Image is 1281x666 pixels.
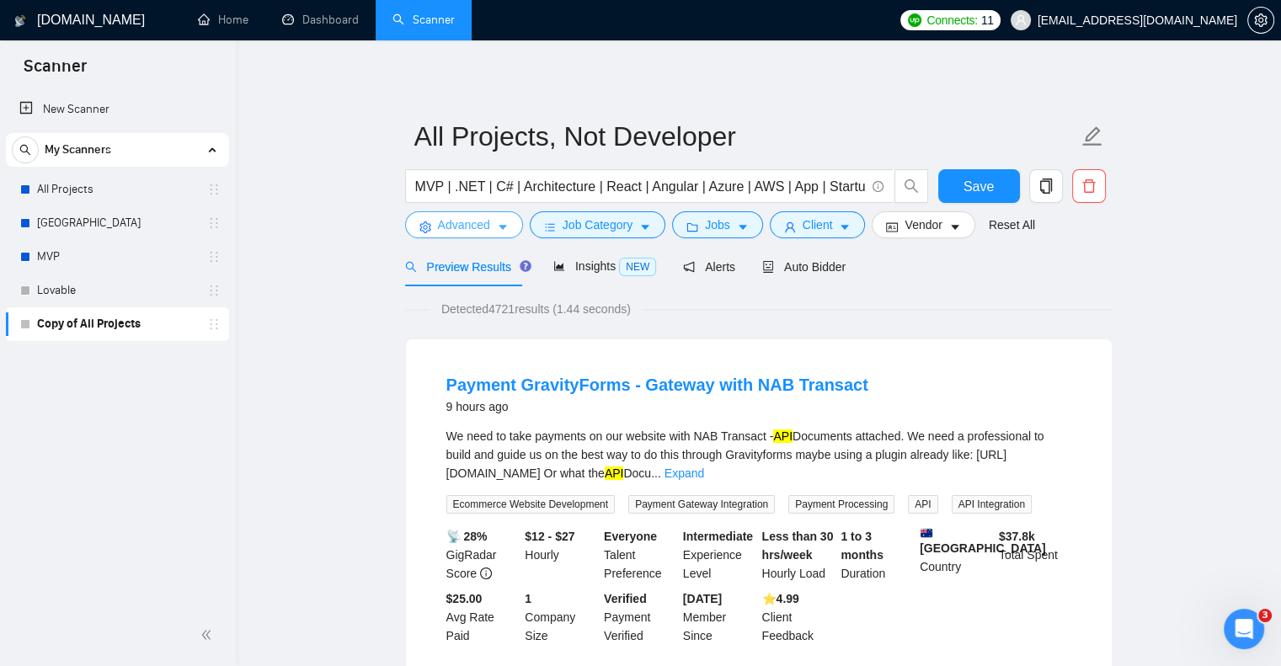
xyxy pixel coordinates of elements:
[841,530,883,562] b: 1 to 3 months
[651,466,661,480] span: ...
[989,216,1035,234] a: Reset All
[886,221,898,233] span: idcard
[665,466,704,480] a: Expand
[12,136,39,163] button: search
[480,567,492,579] span: info-circle
[419,221,431,233] span: setting
[11,7,43,39] button: go back
[803,216,833,234] span: Client
[530,211,665,238] button: barsJob Categorycaret-down
[999,530,1035,543] b: $ 37.8k
[6,93,229,126] li: New Scanner
[207,317,221,331] span: holder
[773,429,793,443] mark: API
[518,258,533,274] div: Tooltip anchor
[680,589,759,645] div: Member Since
[839,221,851,233] span: caret-down
[13,60,323,588] div: Dima says…
[27,285,263,417] div: You can find this information in your scanner's tab by scrolling down to the section. This data h...
[705,216,730,234] span: Jobs
[1073,178,1105,194] span: delete
[19,93,216,126] a: New Scanner
[525,530,574,543] b: $12 - $27
[680,527,759,583] div: Experience Level
[605,466,624,480] mark: API
[392,13,455,27] a: searchScanner
[1258,609,1272,622] span: 3
[1030,178,1062,194] span: copy
[40,194,263,225] li: needed for proposals
[446,397,868,417] div: 9 hours ago
[553,260,565,272] span: area-chart
[289,530,316,557] button: Send a message…
[788,495,894,514] span: Payment Processing
[762,261,774,273] span: robot
[27,70,263,169] div: Thank you for reaching out 🙏 ​ The "Estimated GigRadar expense on this scanner is ... per month" ...
[198,13,248,27] a: homeHome
[446,427,1071,482] div: We need to take payments on our website with NAB Transact - Documents attached. We need a profess...
[27,424,263,540] div: For example, if the forecast shows 150 jobs per month, you can calculate your total monthly expen...
[207,216,221,230] span: holder
[48,9,75,36] img: Profile image for Dima
[600,527,680,583] div: Talent Preference
[37,274,197,307] a: Lovable
[40,229,263,276] li: (usage credits) ​
[619,258,656,276] span: NEW
[916,527,995,583] div: Country
[639,221,651,233] span: caret-down
[40,230,247,259] b: Price for each proposal sent by GigRadar
[40,194,215,208] b: Price for Upwork connects
[27,318,158,349] b: Connects Expense
[45,133,111,167] span: My Scanners
[1015,14,1027,26] span: user
[995,527,1075,583] div: Total Spent
[37,240,197,274] a: MVP
[908,13,921,27] img: upwork-logo.png
[13,144,38,156] span: search
[525,592,531,605] b: 1
[563,216,632,234] span: Job Category
[737,221,749,233] span: caret-down
[873,181,883,192] span: info-circle
[963,176,994,197] span: Save
[926,11,977,29] span: Connects:
[497,221,509,233] span: caret-down
[446,376,868,394] a: Payment GravityForms - Gateway with NAB Transact
[415,176,865,197] input: Search Freelance Jobs...
[949,221,961,233] span: caret-down
[443,527,522,583] div: GigRadar Score
[938,169,1020,203] button: Save
[908,495,937,514] span: API
[296,7,326,37] div: Close
[26,537,40,551] button: Emoji picker
[82,21,202,38] p: Active in the last 15m
[207,284,221,297] span: holder
[446,592,483,605] b: $25.00
[83,301,163,315] b: Auto Bidder
[405,211,523,238] button: settingAdvancedcaret-down
[1072,169,1106,203] button: delete
[759,589,838,645] div: Client Feedback
[1247,13,1274,27] a: setting
[438,216,490,234] span: Advanced
[762,530,834,562] b: Less than 30 hrs/week
[13,60,276,551] div: Thank you for reaching out 🙏​The "Estimated GigRadar expense on this scanner is ... per month" sh...
[683,261,695,273] span: notification
[53,537,67,551] button: Gif picker
[672,211,763,238] button: folderJobscaret-down
[604,530,657,543] b: Everyone
[762,260,846,274] span: Auto Bidder
[107,537,120,551] button: Start recording
[82,8,115,21] h1: Dima
[443,589,522,645] div: Avg Rate Paid
[759,527,838,583] div: Hourly Load
[1248,13,1273,27] span: setting
[837,527,916,583] div: Duration
[1081,125,1103,147] span: edit
[952,495,1032,514] span: API Integration
[37,206,197,240] a: [GEOGRAPHIC_DATA]
[521,589,600,645] div: Company Size
[80,537,93,551] button: Upload attachment
[553,259,656,273] span: Insights
[1224,609,1264,649] iframe: To enrich screen reader interactions, please activate Accessibility in Grammarly extension settings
